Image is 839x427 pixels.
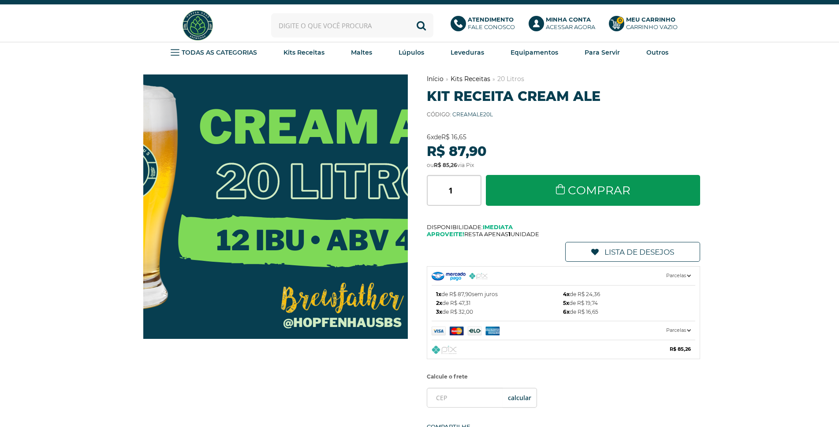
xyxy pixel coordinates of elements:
span: ou via Pix [427,162,474,168]
strong: Kits Receitas [283,48,324,56]
strong: Maltes [351,48,372,56]
a: Início [427,75,444,83]
b: R$ 85,26 [670,345,691,354]
b: 1x [436,291,441,297]
button: OK [503,388,537,408]
b: Meu Carrinho [626,16,675,23]
b: 6x [563,308,570,315]
h1: Kit Receita Cream Ale [427,88,701,104]
strong: Leveduras [451,48,484,56]
img: Hopfen Haus BrewShop [181,9,214,42]
span: de R$ 24,36 [563,290,600,299]
strong: R$ 85,26 [434,162,457,168]
button: Buscar [409,13,433,37]
a: TODAS AS CATEGORIAS [171,46,257,59]
a: Equipamentos [511,46,558,59]
span: de R$ 19,74 [563,299,598,308]
a: Comprar [486,175,701,206]
p: Acessar agora [546,16,595,31]
b: Imediata [483,223,513,230]
img: Pix [432,345,457,354]
b: 2x [436,300,442,306]
span: CREAMALE20L [452,111,493,118]
a: Maltes [351,46,372,59]
span: de R$ 47,31 [436,299,470,308]
span: Resta apenas unidade [427,230,701,238]
a: Outros [646,46,668,59]
b: Código: [427,111,451,118]
a: 20 Litros [497,75,524,83]
span: Parcelas [666,326,691,335]
b: 1 [508,230,511,238]
strong: Para Servir [585,48,620,56]
b: 4x [563,291,570,297]
a: Kits Receitas [283,46,324,59]
a: Lúpulos [399,46,424,59]
a: Parcelas [432,267,696,285]
strong: R$ 87,90 [427,143,487,160]
input: CEP [427,388,537,408]
a: Leveduras [451,46,484,59]
a: AtendimentoFale conosco [451,16,520,35]
a: Lista de Desejos [565,242,700,262]
b: 3x [436,308,442,315]
strong: Equipamentos [511,48,558,56]
span: de R$ 87,90 sem juros [436,290,498,299]
b: Minha Conta [546,16,591,23]
a: Minha ContaAcessar agora [529,16,600,35]
b: Atendimento [468,16,514,23]
strong: 6x [427,133,434,141]
span: Parcelas [666,271,691,280]
strong: Outros [646,48,668,56]
b: 5x [563,300,569,306]
label: Calcule o frete [427,370,701,383]
img: PIX [469,273,488,279]
span: de R$ 32,00 [436,308,473,316]
input: Digite o que você procura [271,13,433,37]
a: Parcelas [432,321,696,340]
span: de R$ 16,65 [563,308,598,316]
b: Aproveite! [427,230,464,238]
span: de [427,133,466,141]
img: Mercado Pago [432,327,518,335]
strong: R$ 16,65 [441,133,466,141]
img: Mercado Pago Checkout PRO [432,272,466,281]
a: Para Servir [585,46,620,59]
p: Fale conosco [468,16,515,31]
strong: Lúpulos [399,48,424,56]
strong: TODAS AS CATEGORIAS [182,48,257,56]
strong: 0 [616,17,624,24]
span: Disponibilidade: [427,223,701,230]
div: Carrinho Vazio [626,23,678,31]
a: Kits Receitas [451,75,490,83]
